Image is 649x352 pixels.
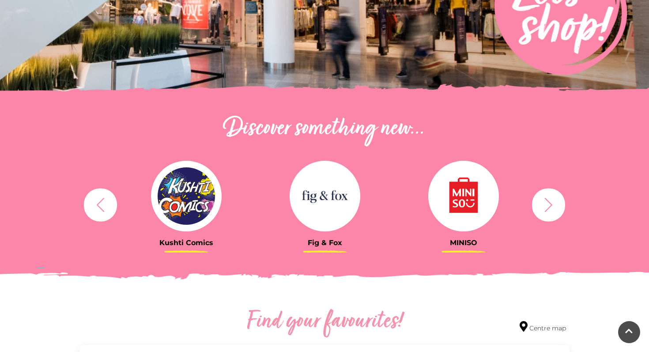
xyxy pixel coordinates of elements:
[163,308,486,336] h2: Find your favourites!
[401,238,526,247] h3: MINISO
[520,321,566,333] a: Centre map
[79,115,570,143] h2: Discover something new...
[262,238,388,247] h3: Fig & Fox
[124,161,249,247] a: Kushti Comics
[401,161,526,247] a: MINISO
[262,161,388,247] a: Fig & Fox
[124,238,249,247] h3: Kushti Comics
